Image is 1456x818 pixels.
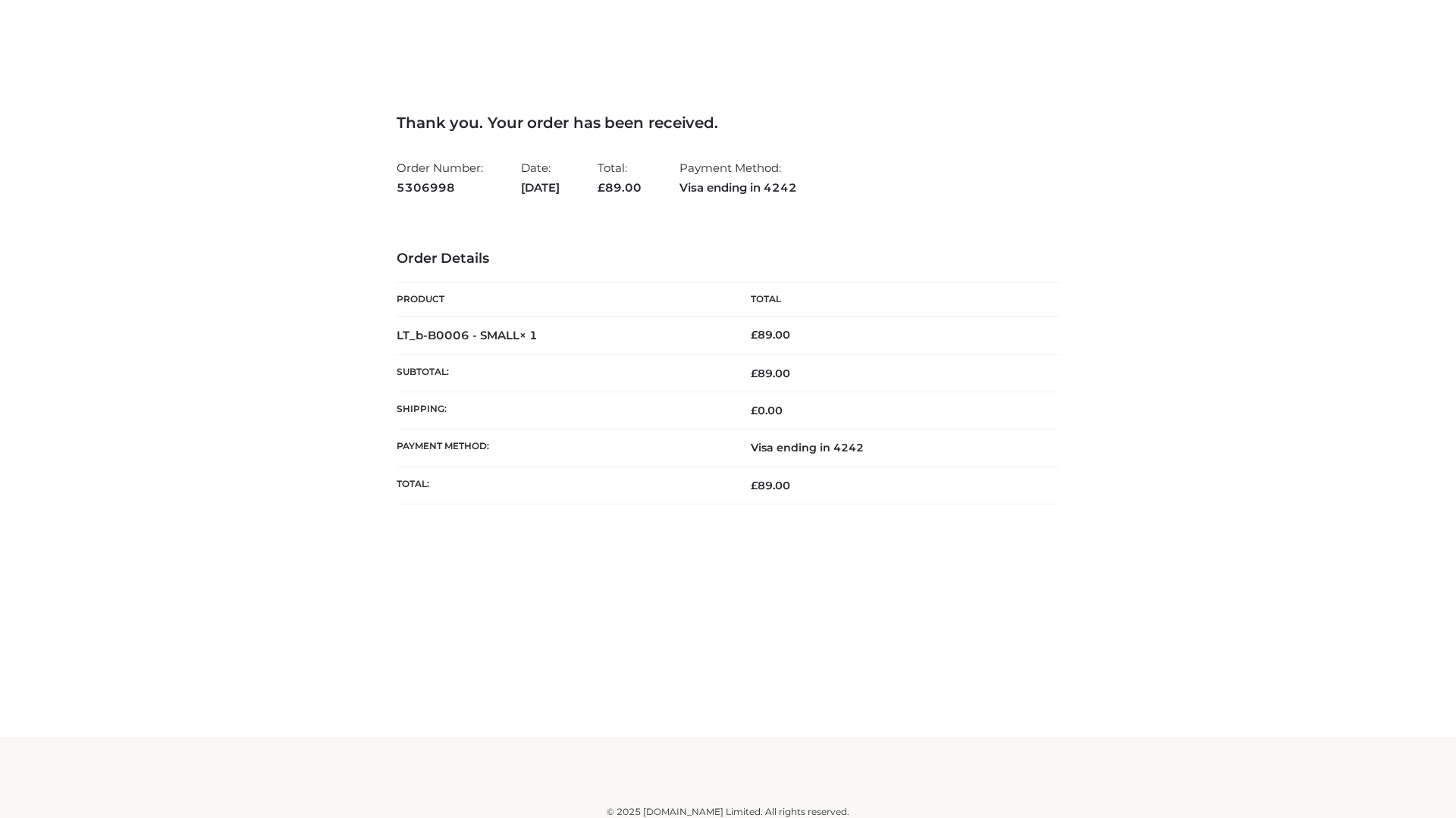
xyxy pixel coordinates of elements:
bdi: 89.00 [751,328,790,342]
th: Shipping: [397,392,728,429]
strong: LT_b-B0006 - SMALL [397,328,538,342]
span: £ [598,180,605,195]
span: £ [751,328,758,342]
li: Payment Method: [679,155,797,201]
th: Total [728,283,1059,317]
th: Subtotal: [397,354,728,392]
bdi: 0.00 [751,404,783,417]
li: Total: [598,155,642,201]
th: Total: [397,467,728,504]
span: 89.00 [598,180,642,195]
h3: Thank you. Your order has been received. [397,114,1059,132]
span: £ [751,479,758,492]
h3: Order Details [397,251,1059,267]
strong: Visa ending in 4242 [679,178,797,198]
strong: 5306998 [397,178,483,198]
strong: [DATE] [521,178,560,198]
strong: × 1 [519,328,538,342]
span: £ [751,367,758,380]
li: Order Number: [397,155,483,201]
li: Date: [521,155,560,201]
span: £ [751,404,758,417]
th: Product [397,283,728,317]
td: Visa ending in 4242 [728,429,1059,467]
span: 89.00 [751,479,790,492]
th: Payment method: [397,429,728,467]
span: 89.00 [751,367,790,380]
